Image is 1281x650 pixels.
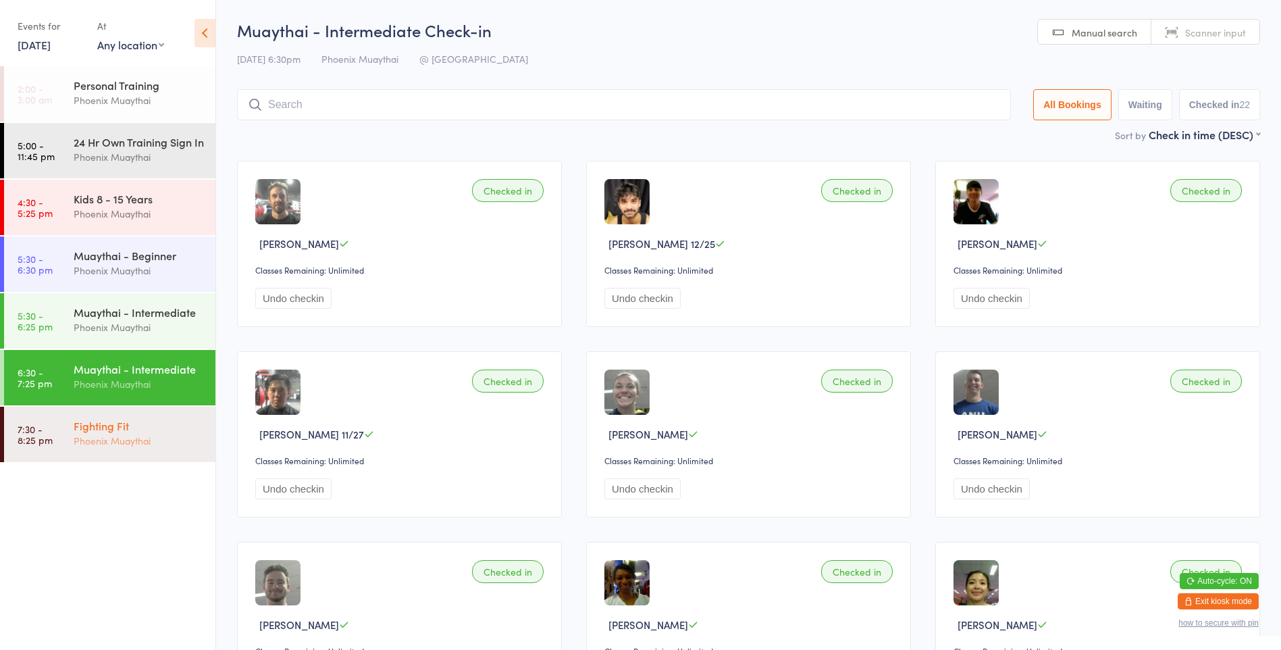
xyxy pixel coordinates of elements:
[1178,618,1259,628] button: how to secure with pin
[1179,89,1260,120] button: Checked in22
[604,560,650,605] img: image1723100975.png
[1170,560,1242,583] div: Checked in
[74,433,204,449] div: Phoenix Muaythai
[608,427,688,441] span: [PERSON_NAME]
[74,376,204,392] div: Phoenix Muaythai
[255,455,548,466] div: Classes Remaining: Unlimited
[97,37,164,52] div: Any location
[953,179,999,224] img: image1721637742.png
[237,52,300,66] span: [DATE] 6:30pm
[1118,89,1172,120] button: Waiting
[4,66,215,122] a: 2:00 -3:00 amPersonal TrainingPhoenix Muaythai
[74,93,204,108] div: Phoenix Muaythai
[953,370,999,415] img: image1722655429.png
[18,83,52,105] time: 2:00 - 3:00 am
[255,560,300,605] img: image1738562810.png
[1170,370,1242,393] div: Checked in
[18,253,53,275] time: 5:30 - 6:30 pm
[74,361,204,376] div: Muaythai - Intermediate
[821,370,893,393] div: Checked in
[419,52,528,66] span: @ [GEOGRAPHIC_DATA]
[1149,127,1260,142] div: Check in time (DESC)
[608,236,715,251] span: [PERSON_NAME] 12/25
[958,236,1037,251] span: [PERSON_NAME]
[608,618,688,632] span: [PERSON_NAME]
[953,560,999,605] img: image1723258282.png
[1033,89,1112,120] button: All Bookings
[472,560,544,583] div: Checked in
[953,478,1030,499] button: Undo checkin
[74,248,204,263] div: Muaythai - Beginner
[74,263,204,278] div: Phoenix Muaythai
[1178,593,1259,609] button: Exit kiosk mode
[18,197,53,218] time: 4:30 - 5:25 pm
[74,78,204,93] div: Personal Training
[604,478,681,499] button: Undo checkin
[255,370,300,415] img: image1756895386.png
[321,52,398,66] span: Phoenix Muaythai
[237,19,1260,41] h2: Muaythai - Intermediate Check-in
[237,89,1011,120] input: Search
[259,618,339,632] span: [PERSON_NAME]
[4,123,215,178] a: 5:00 -11:45 pm24 Hr Own Training Sign InPhoenix Muaythai
[259,427,364,441] span: [PERSON_NAME] 11/27
[4,407,215,462] a: 7:30 -8:25 pmFighting FitPhoenix Muaythai
[18,140,55,161] time: 5:00 - 11:45 pm
[4,293,215,349] a: 5:30 -6:25 pmMuaythai - IntermediatePhoenix Muaythai
[255,288,332,309] button: Undo checkin
[1185,26,1246,39] span: Scanner input
[74,418,204,433] div: Fighting Fit
[74,206,204,222] div: Phoenix Muaythai
[18,37,51,52] a: [DATE]
[604,179,650,224] img: image1723100747.png
[255,478,332,499] button: Undo checkin
[604,264,897,276] div: Classes Remaining: Unlimited
[472,179,544,202] div: Checked in
[4,350,215,405] a: 6:30 -7:25 pmMuaythai - IntermediatePhoenix Muaythai
[18,15,84,37] div: Events for
[1239,99,1250,110] div: 22
[97,15,164,37] div: At
[604,288,681,309] button: Undo checkin
[74,320,204,335] div: Phoenix Muaythai
[953,264,1246,276] div: Classes Remaining: Unlimited
[958,427,1037,441] span: [PERSON_NAME]
[1170,179,1242,202] div: Checked in
[1180,573,1259,589] button: Auto-cycle: ON
[4,236,215,292] a: 5:30 -6:30 pmMuaythai - BeginnerPhoenix Muaythai
[255,179,300,224] img: image1754542496.png
[821,179,893,202] div: Checked in
[74,134,204,149] div: 24 Hr Own Training Sign In
[18,367,52,389] time: 6:30 - 7:25 pm
[953,288,1030,309] button: Undo checkin
[74,191,204,206] div: Kids 8 - 15 Years
[604,370,650,415] img: image1722655377.png
[255,264,548,276] div: Classes Remaining: Unlimited
[821,560,893,583] div: Checked in
[1072,26,1137,39] span: Manual search
[953,455,1246,466] div: Classes Remaining: Unlimited
[1115,128,1146,142] label: Sort by
[958,618,1037,632] span: [PERSON_NAME]
[18,310,53,332] time: 5:30 - 6:25 pm
[4,180,215,235] a: 4:30 -5:25 pmKids 8 - 15 YearsPhoenix Muaythai
[604,455,897,466] div: Classes Remaining: Unlimited
[259,236,339,251] span: [PERSON_NAME]
[74,149,204,165] div: Phoenix Muaythai
[18,424,53,445] time: 7:30 - 8:25 pm
[74,305,204,320] div: Muaythai - Intermediate
[472,370,544,393] div: Checked in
